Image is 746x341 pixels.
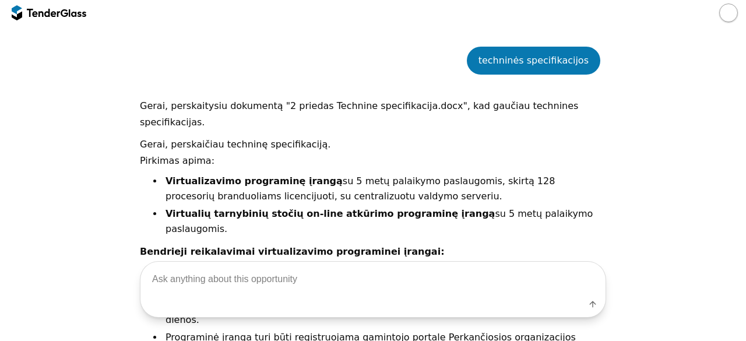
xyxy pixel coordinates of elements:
div: techninės specifikacijos [478,52,589,69]
strong: Virtualių tarnybinių stočių on-line atkūrimo programinę įrangą [166,208,495,219]
li: su 5 metų palaikymo paslaugomis. [163,206,606,237]
p: Gerai, perskaitysiu dokumentą "2 priedas Technine specifikacija.docx", kad gaučiau technines spec... [140,98,606,131]
p: Pirkimas apima: [140,153,606,169]
li: su 5 metų palaikymo paslaugomis, skirtą 128 procesorių branduoliams licencijuoti, su centralizuot... [163,174,606,204]
strong: Virtualizavimo programinę įrangą [166,175,343,187]
p: Gerai, perskaičiau techninę specifikaciją. [140,136,606,153]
